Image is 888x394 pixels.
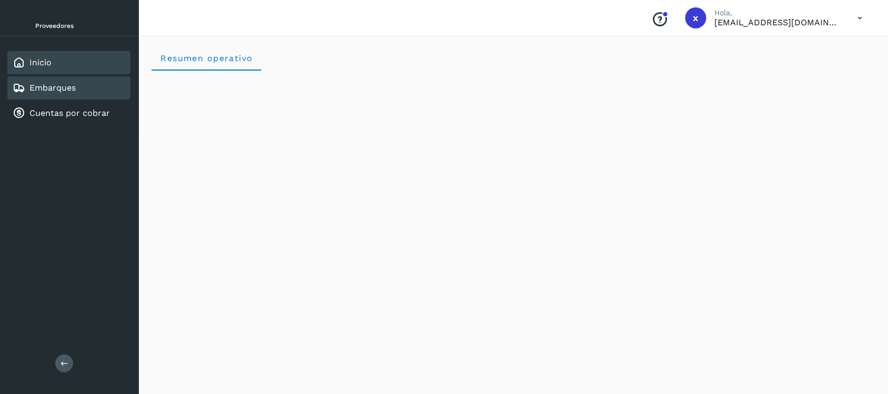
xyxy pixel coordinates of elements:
[29,108,110,118] a: Cuentas por cobrar
[7,102,130,125] div: Cuentas por cobrar
[29,83,76,93] a: Embarques
[29,57,52,67] a: Inicio
[160,53,253,63] span: Resumen operativo
[715,17,841,27] p: xmgm@transportesser.com.mx
[7,76,130,100] div: Embarques
[7,51,130,74] div: Inicio
[715,8,841,17] p: Hola,
[35,22,126,29] p: Proveedores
